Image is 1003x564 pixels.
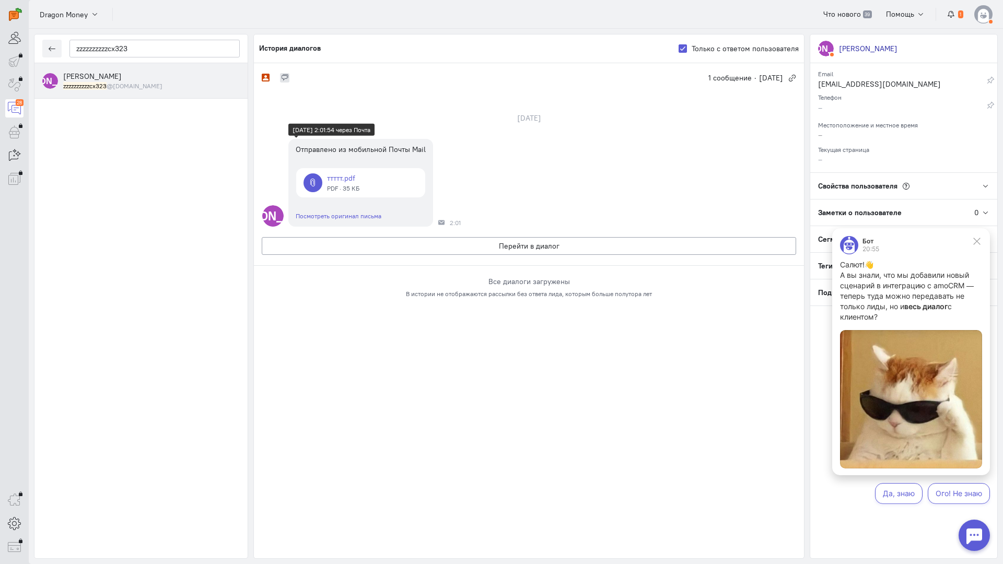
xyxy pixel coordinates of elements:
a: Посмотреть оригинал письма [296,212,381,220]
span: 1 [958,10,963,19]
div: 28 [16,99,24,106]
button: Помощь [880,5,931,23]
div: [DATE] 2:01:54 через Почта [293,125,370,134]
div: Все диалоги загружены [262,276,796,287]
span: Помощь [886,9,914,19]
text: [PERSON_NAME] [791,43,860,54]
mark: zzzzzzzzzzcx323 [63,82,107,90]
button: Ого! Не знаю [106,260,168,281]
div: [DATE] [506,111,553,125]
strong: весь диалог [83,79,126,88]
span: · [754,73,756,83]
div: 20:55 [41,23,57,29]
img: carrot-quest.svg [9,8,22,21]
div: [EMAIL_ADDRESS][DOMAIN_NAME] [818,79,987,92]
label: Только с ответом пользователя [692,43,799,54]
small: Email [818,67,833,78]
div: Отправлено из мобильной Почты Mail [296,144,426,155]
button: Да, знаю [53,260,101,281]
div: Почта [438,219,445,226]
button: Dragon Money [34,5,104,23]
div: 0 [974,207,979,218]
span: Сегменты пользователя [818,234,901,244]
button: 1 [941,5,969,23]
div: Подписки [810,279,976,305]
text: [PERSON_NAME] [226,208,320,224]
span: [DATE] [759,73,783,83]
div: Заметки о пользователе [810,199,974,226]
span: – [818,130,822,139]
div: – [818,102,987,115]
a: 28 [5,99,24,118]
span: 1 сообщение [708,73,752,83]
div: [PERSON_NAME] [839,43,897,54]
a: Что нового 39 [818,5,878,23]
span: Что нового [823,9,861,19]
span: 2:01 [450,219,461,227]
div: Местоположение и местное время [818,118,989,130]
span: Dragon Money [40,9,88,20]
text: [PERSON_NAME] [16,75,85,86]
span: 39 [863,10,872,19]
span: Игорь Мороз [63,72,122,81]
span: Свойства пользователя [818,181,897,191]
span: – [818,155,822,164]
small: Телефон [818,91,842,101]
button: Перейти в диалог [262,237,796,255]
span: Теги пользователя [818,261,881,271]
p: Салют!👋 [18,37,160,47]
div: Текущая страница [818,143,989,154]
h5: История диалогов [259,44,321,52]
small: zzzzzzzzzzcx323@mail.ru [63,81,162,90]
img: default-v4.png [974,5,993,23]
div: Бот [41,15,57,21]
input: Поиск по имени, почте, телефону [69,40,240,57]
p: А вы знали, что мы добавили новый сценарий в интеграцию с amoCRM — теперь туда можно передавать н... [18,47,160,99]
div: В истории не отображаются рассылки без ответа лида, которым больше полутора лет [262,289,796,298]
